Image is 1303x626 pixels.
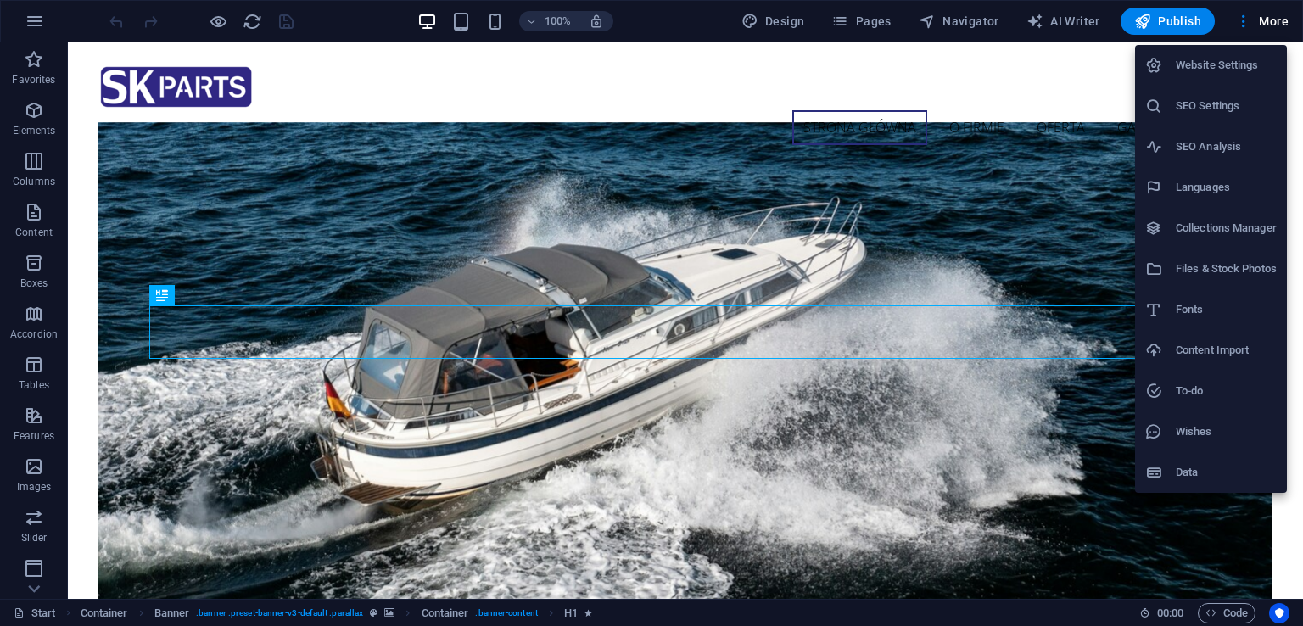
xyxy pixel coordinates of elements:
[1176,177,1277,198] h6: Languages
[1176,462,1277,483] h6: Data
[1176,96,1277,116] h6: SEO Settings
[1176,218,1277,238] h6: Collections Manager
[1176,299,1277,320] h6: Fonts
[1176,259,1277,279] h6: Files & Stock Photos
[1176,137,1277,157] h6: SEO Analysis
[1176,340,1277,361] h6: Content Import
[1176,422,1277,442] h6: Wishes
[1176,381,1277,401] h6: To-do
[1176,55,1277,75] h6: Website Settings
